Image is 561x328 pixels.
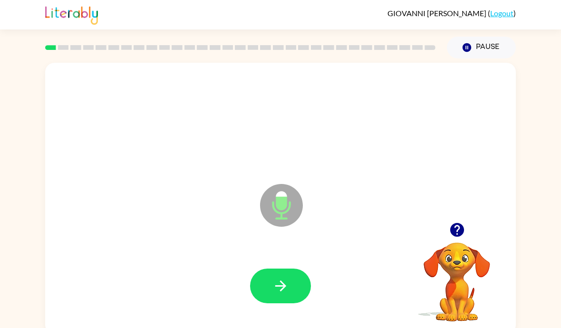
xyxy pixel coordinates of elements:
[490,9,513,18] a: Logout
[447,37,516,58] button: Pause
[409,228,504,323] video: Your browser must support playing .mp4 files to use Literably. Please try using another browser.
[387,9,516,18] div: ( )
[387,9,488,18] span: GIOVANNI [PERSON_NAME]
[45,4,98,25] img: Literably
